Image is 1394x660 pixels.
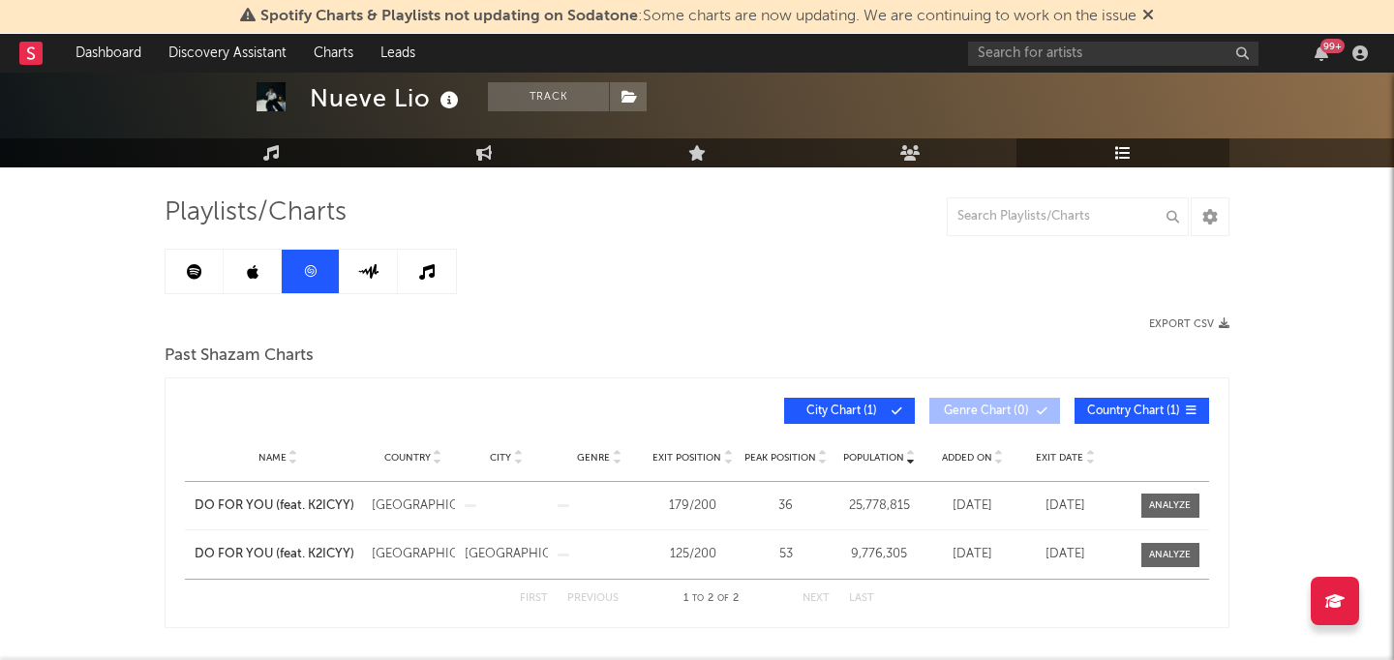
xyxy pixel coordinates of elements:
button: Previous [567,593,619,604]
div: [DATE] [930,545,1014,564]
div: 53 [744,545,828,564]
span: to [692,594,704,603]
a: DO FOR YOU (feat. K2ICYY) [195,545,362,564]
div: 179 / 200 [651,496,734,516]
div: 99 + [1320,39,1345,53]
div: 9,776,305 [837,545,921,564]
input: Search for artists [968,42,1258,66]
span: City [490,452,511,464]
span: Genre Chart ( 0 ) [942,405,1031,417]
button: City Chart(1) [784,398,915,424]
button: First [520,593,548,604]
span: Exit Date [1036,452,1083,464]
button: Country Chart(1) [1075,398,1209,424]
button: Genre Chart(0) [929,398,1060,424]
div: [DATE] [1024,545,1107,564]
span: Added On [942,452,992,464]
button: Last [849,593,874,604]
div: [DATE] [930,496,1014,516]
div: [DATE] [1024,496,1107,516]
div: [GEOGRAPHIC_DATA] [372,496,455,516]
span: City Chart ( 1 ) [797,405,886,417]
div: Nueve Lio [310,82,464,114]
span: : Some charts are now updating. We are continuing to work on the issue [260,9,1136,24]
div: 1 2 2 [657,587,764,611]
span: Dismiss [1142,9,1154,24]
span: Past Shazam Charts [165,345,314,368]
span: Peak Position [744,452,816,464]
span: Spotify Charts & Playlists not updating on Sodatone [260,9,638,24]
span: Country Chart ( 1 ) [1087,405,1180,417]
span: Country [384,452,431,464]
a: Dashboard [62,34,155,73]
span: Playlists/Charts [165,201,347,225]
span: Exit Position [652,452,721,464]
a: Charts [300,34,367,73]
input: Search Playlists/Charts [947,197,1189,236]
a: Leads [367,34,429,73]
a: DO FOR YOU (feat. K2ICYY) [195,496,362,516]
div: 25,778,815 [837,496,921,516]
div: 36 [744,496,828,516]
div: [GEOGRAPHIC_DATA] [465,545,548,564]
span: Genre [577,452,610,464]
div: 125 / 200 [651,545,734,564]
button: 99+ [1315,45,1328,61]
span: Population [843,452,904,464]
a: Discovery Assistant [155,34,300,73]
div: [GEOGRAPHIC_DATA] [372,545,455,564]
span: of [717,594,729,603]
button: Track [488,82,609,111]
button: Next [803,593,830,604]
span: Name [258,452,287,464]
button: Export CSV [1149,318,1229,330]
